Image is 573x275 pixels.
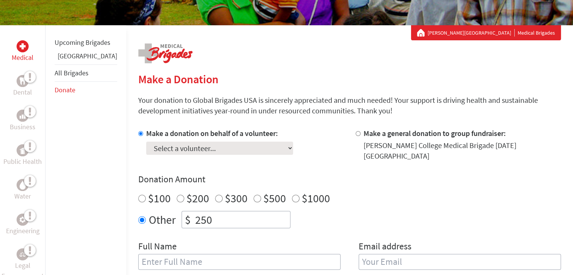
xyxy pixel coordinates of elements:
label: $200 [186,191,209,205]
input: Enter Full Name [138,254,341,270]
label: $100 [148,191,171,205]
img: Business [20,113,26,119]
p: Engineering [6,226,40,236]
label: Email address [359,240,411,254]
li: Donate [55,82,117,98]
a: Upcoming Brigades [55,38,110,47]
a: Donate [55,86,75,94]
a: [GEOGRAPHIC_DATA] [58,52,117,60]
div: Public Health [17,144,29,156]
input: Your Email [359,254,561,270]
a: WaterWater [14,179,31,202]
p: Dental [13,87,32,98]
label: Other [149,211,176,228]
label: $500 [263,191,286,205]
label: $1000 [302,191,330,205]
li: Panama [55,51,117,64]
p: Medical [12,52,34,63]
label: Make a general donation to group fundraiser: [364,128,506,138]
a: Public HealthPublic Health [3,144,42,167]
div: Business [17,110,29,122]
p: Public Health [3,156,42,167]
p: Your donation to Global Brigades USA is sincerely appreciated and much needed! Your support is dr... [138,95,561,116]
input: Enter Amount [194,211,290,228]
label: Full Name [138,240,177,254]
a: [PERSON_NAME][GEOGRAPHIC_DATA] [428,29,515,37]
img: Engineering [20,217,26,223]
label: $300 [225,191,248,205]
div: Water [17,179,29,191]
h2: Make a Donation [138,72,561,86]
a: All Brigades [55,69,89,77]
li: Upcoming Brigades [55,34,117,51]
img: Legal Empowerment [20,252,26,257]
p: Water [14,191,31,202]
a: MedicalMedical [12,40,34,63]
div: $ [182,211,194,228]
p: Business [10,122,35,132]
div: Medical Brigades [417,29,555,37]
img: Public Health [20,147,26,154]
div: Legal Empowerment [17,248,29,260]
a: DentalDental [13,75,32,98]
img: Dental [20,77,26,84]
a: BusinessBusiness [10,110,35,132]
li: All Brigades [55,64,117,82]
img: Medical [20,43,26,49]
label: Make a donation on behalf of a volunteer: [146,128,278,138]
a: EngineeringEngineering [6,214,40,236]
img: logo-medical.png [138,43,193,63]
div: [PERSON_NAME] College Medical Brigade [DATE] [GEOGRAPHIC_DATA] [364,140,561,161]
h4: Donation Amount [138,173,561,185]
div: Medical [17,40,29,52]
div: Dental [17,75,29,87]
div: Engineering [17,214,29,226]
img: Water [20,180,26,189]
